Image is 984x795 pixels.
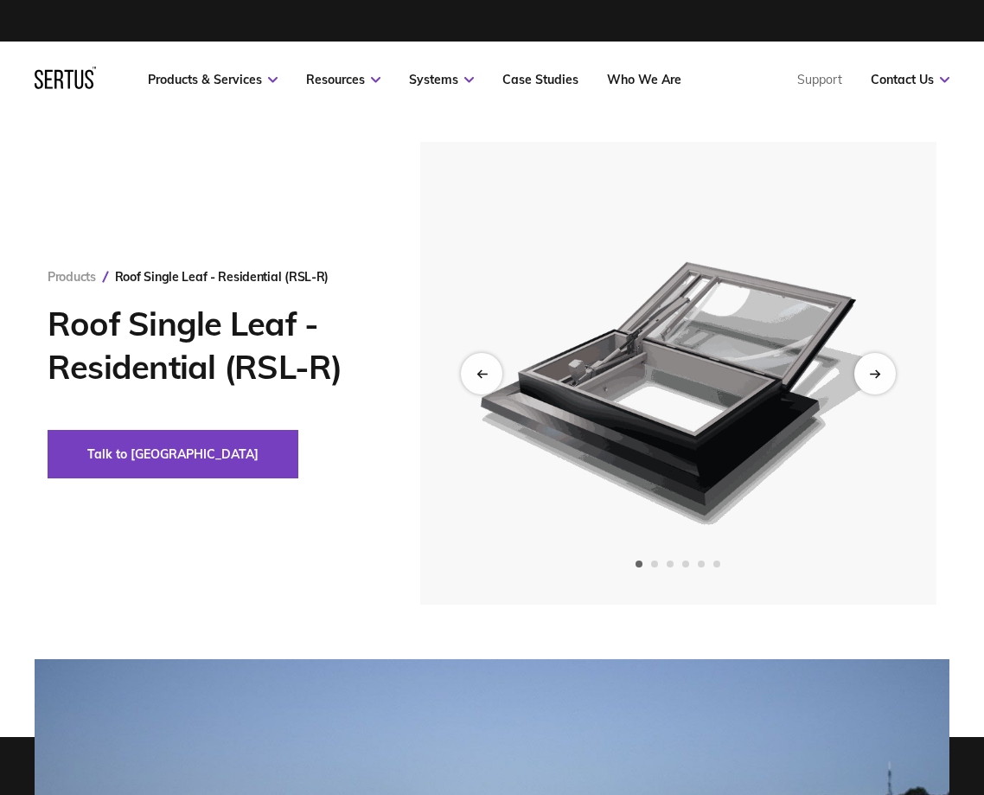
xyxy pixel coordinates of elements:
span: Go to slide 6 [713,561,720,567]
a: Products [48,269,96,285]
a: Support [797,72,842,87]
a: Resources [306,72,380,87]
span: Go to slide 2 [651,561,658,567]
div: Previous slide [461,353,502,394]
h1: Roof Single Leaf - Residential (RSL-R) [48,302,379,388]
a: Case Studies [502,72,578,87]
a: Who We Are [607,72,681,87]
span: Go to slide 4 [682,561,689,567]
a: Products & Services [148,72,278,87]
button: Talk to [GEOGRAPHIC_DATA] [48,430,298,478]
a: Contact Us [871,72,949,87]
a: Systems [409,72,474,87]
span: Go to slide 3 [667,561,674,567]
span: Go to slide 5 [698,561,705,567]
div: Next slide [854,353,896,394]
